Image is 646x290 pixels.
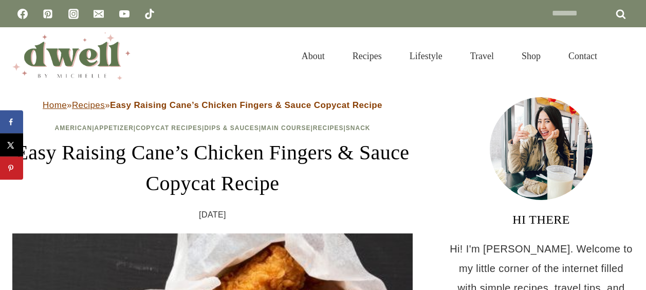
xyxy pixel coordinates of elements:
h1: Easy Raising Cane’s Chicken Fingers & Sauce Copycat Recipe [12,137,413,199]
strong: Easy Raising Cane’s Chicken Fingers & Sauce Copycat Recipe [110,100,382,110]
a: YouTube [114,4,135,24]
a: Shop [508,38,555,74]
a: American [54,124,92,132]
time: [DATE] [199,207,226,223]
a: Travel [456,38,508,74]
a: Recipes [339,38,396,74]
a: TikTok [139,4,160,24]
a: Home [43,100,67,110]
span: | | | | | | [54,124,370,132]
a: Instagram [63,4,84,24]
img: DWELL by michelle [12,32,131,80]
a: Recipes [313,124,344,132]
h3: HI THERE [449,210,634,229]
a: Lifestyle [396,38,456,74]
a: Pinterest [38,4,58,24]
span: » » [43,100,382,110]
button: View Search Form [616,47,634,65]
a: Main Course [261,124,310,132]
a: Email [88,4,109,24]
a: About [288,38,339,74]
a: Copycat Recipes [136,124,202,132]
a: Appetizer [95,124,134,132]
a: Dips & Sauces [204,124,259,132]
a: Snack [346,124,371,132]
a: Facebook [12,4,33,24]
a: Contact [555,38,611,74]
nav: Primary Navigation [288,38,611,74]
a: Recipes [72,100,105,110]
